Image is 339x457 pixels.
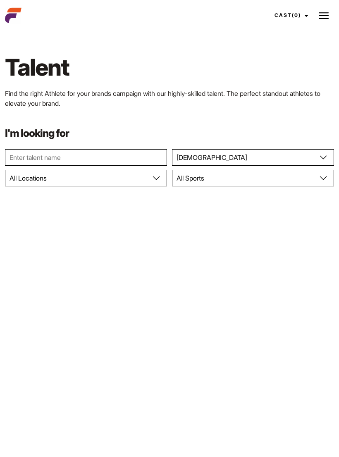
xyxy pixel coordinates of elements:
img: cropped-aefm-brand-fav-22-square.png [5,7,21,24]
a: Cast(0) [267,4,313,26]
span: (0) [292,12,301,18]
h1: Talent [5,53,334,82]
p: I'm looking for [5,128,334,138]
p: Find the right Athlete for your brands campaign with our highly-skilled talent. The perfect stand... [5,88,334,108]
input: Enter talent name [5,149,167,166]
img: Burger icon [319,11,329,21]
